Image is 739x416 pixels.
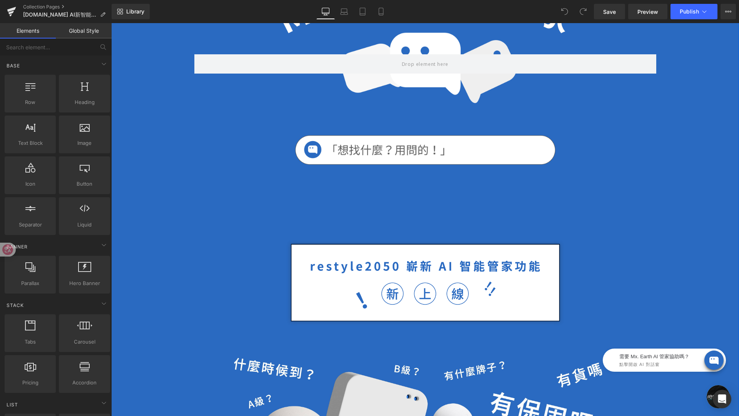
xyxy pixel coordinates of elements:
[126,8,144,15] span: Library
[61,338,108,346] span: Carousel
[353,4,372,19] a: Tablet
[6,401,19,408] span: List
[61,98,108,106] span: Heading
[56,23,112,39] a: Global Style
[61,379,108,387] span: Accordion
[603,8,616,16] span: Save
[713,390,731,408] div: Open Intercom Messenger
[557,4,572,19] button: Undo
[61,180,108,188] span: Button
[575,4,591,19] button: Redo
[721,4,736,19] button: More
[670,4,717,19] button: Publish
[7,279,54,287] span: Parallax
[628,4,667,19] a: Preview
[7,221,54,229] span: Separator
[335,4,353,19] a: Laptop
[61,139,108,147] span: Image
[23,4,112,10] a: Collection Pages
[61,279,108,287] span: Hero Banner
[6,62,21,69] span: Base
[7,379,54,387] span: Pricing
[316,4,335,19] a: Desktop
[595,362,619,385] div: 打開聊天
[7,338,54,346] span: Tabs
[6,302,25,309] span: Stack
[7,139,54,147] span: Text Block
[61,221,108,229] span: Liquid
[112,4,150,19] a: New Library
[7,180,54,188] span: Icon
[7,98,54,106] span: Row
[466,316,620,354] iframe: Tiledesk Widget
[680,8,699,15] span: Publish
[23,12,97,18] span: [DOMAIN_NAME] AI新智能管家
[372,4,390,19] a: Mobile
[637,8,658,16] span: Preview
